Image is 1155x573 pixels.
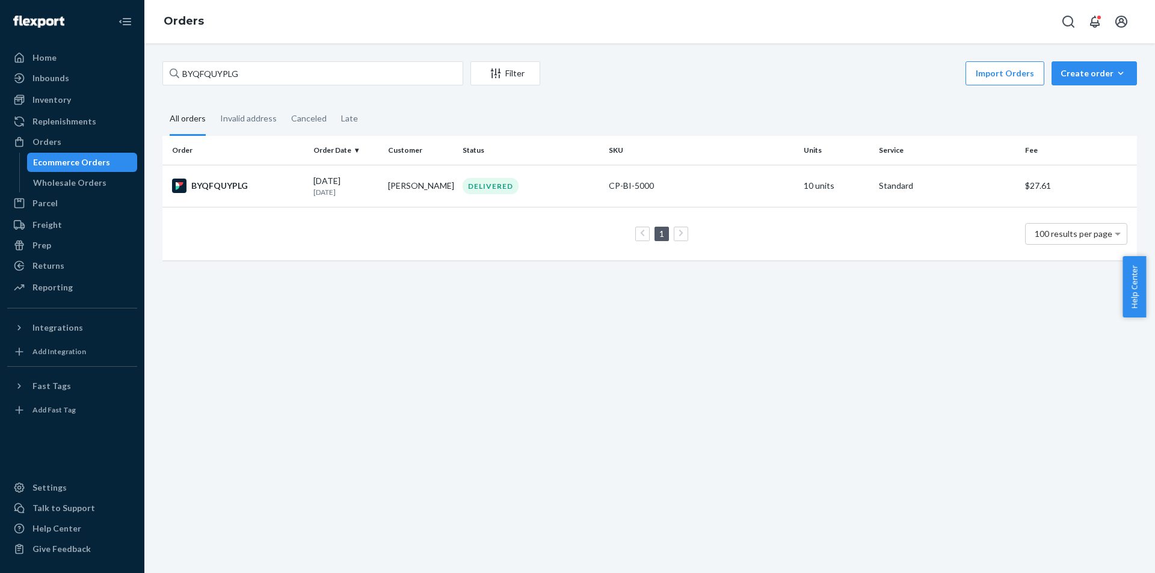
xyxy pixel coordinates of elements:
div: Prep [32,239,51,251]
a: Page 1 is your current page [657,228,667,239]
div: Reporting [32,281,73,293]
button: Filter [470,61,540,85]
div: DELIVERED [463,178,519,194]
div: Add Integration [32,346,86,357]
button: Import Orders [966,61,1044,85]
th: Units [799,136,873,165]
a: Returns [7,256,137,275]
button: Create order [1052,61,1137,85]
div: Replenishments [32,115,96,127]
a: Settings [7,478,137,497]
div: All orders [170,103,206,136]
div: Settings [32,482,67,494]
button: Give Feedback [7,539,137,559]
a: Inbounds [7,69,137,88]
div: Late [341,103,358,134]
input: Search orders [162,61,463,85]
div: [DATE] [313,175,378,197]
div: Fast Tags [32,380,71,392]
a: Prep [7,236,137,255]
div: Integrations [32,322,83,334]
div: Inbounds [32,72,69,84]
div: Canceled [291,103,327,134]
th: Status [458,136,604,165]
div: Ecommerce Orders [33,156,110,168]
div: Create order [1061,67,1128,79]
div: Give Feedback [32,543,91,555]
img: Flexport logo [13,16,64,28]
a: Parcel [7,194,137,213]
a: Reporting [7,278,137,297]
div: Freight [32,219,62,231]
div: Wholesale Orders [33,177,106,189]
p: [DATE] [313,187,378,197]
span: 100 results per page [1035,228,1112,239]
a: Talk to Support [7,498,137,518]
a: Wholesale Orders [27,173,138,192]
a: Add Integration [7,342,137,361]
button: Close Navigation [113,10,137,34]
a: Orders [164,14,204,28]
a: Inventory [7,90,137,109]
a: Home [7,48,137,67]
button: Open notifications [1083,10,1107,34]
th: SKU [604,136,799,165]
p: Standard [879,180,1015,192]
div: Orders [32,136,61,148]
td: $27.61 [1020,165,1137,207]
a: Add Fast Tag [7,400,137,420]
div: Home [32,52,57,64]
button: Fast Tags [7,376,137,396]
div: CP-BI-5000 [609,180,794,192]
div: Help Center [32,522,81,535]
div: Filter [471,67,540,79]
button: Integrations [7,318,137,337]
div: Parcel [32,197,58,209]
div: Customer [388,145,453,155]
a: Help Center [7,519,137,538]
th: Service [874,136,1020,165]
button: Open account menu [1109,10,1133,34]
th: Order Date [309,136,383,165]
div: Returns [32,260,64,272]
a: Ecommerce Orders [27,153,138,172]
td: [PERSON_NAME] [383,165,458,207]
div: Talk to Support [32,502,95,514]
a: Orders [7,132,137,152]
div: Add Fast Tag [32,405,76,415]
a: Replenishments [7,112,137,131]
th: Fee [1020,136,1137,165]
td: 10 units [799,165,873,207]
div: Invalid address [220,103,277,134]
a: Freight [7,215,137,234]
div: Inventory [32,94,71,106]
th: Order [162,136,309,165]
ol: breadcrumbs [154,4,214,39]
div: BYQFQUYPLG [172,179,304,193]
button: Open Search Box [1056,10,1080,34]
button: Help Center [1123,256,1146,317]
